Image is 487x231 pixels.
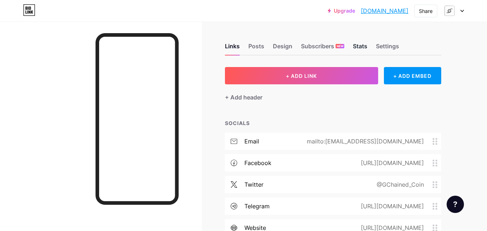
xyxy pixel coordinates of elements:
div: telegram [244,202,270,210]
div: email [244,137,259,146]
div: Share [419,7,433,15]
a: [DOMAIN_NAME] [361,6,408,15]
div: [URL][DOMAIN_NAME] [349,202,433,210]
div: mailto:[EMAIL_ADDRESS][DOMAIN_NAME] [295,137,433,146]
div: facebook [244,159,271,167]
div: Design [273,42,292,55]
div: Posts [248,42,264,55]
div: Links [225,42,240,55]
div: Stats [353,42,367,55]
span: + ADD LINK [286,73,317,79]
div: @GChained_Coin [365,180,433,189]
div: + Add header [225,93,262,102]
div: SOCIALS [225,119,441,127]
button: + ADD LINK [225,67,378,84]
div: twitter [244,180,264,189]
div: Subscribers [301,42,344,55]
div: [URL][DOMAIN_NAME] [349,159,433,167]
a: Upgrade [328,8,355,14]
img: gchained [443,4,456,18]
span: NEW [337,44,344,48]
div: Settings [376,42,399,55]
div: + ADD EMBED [384,67,441,84]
